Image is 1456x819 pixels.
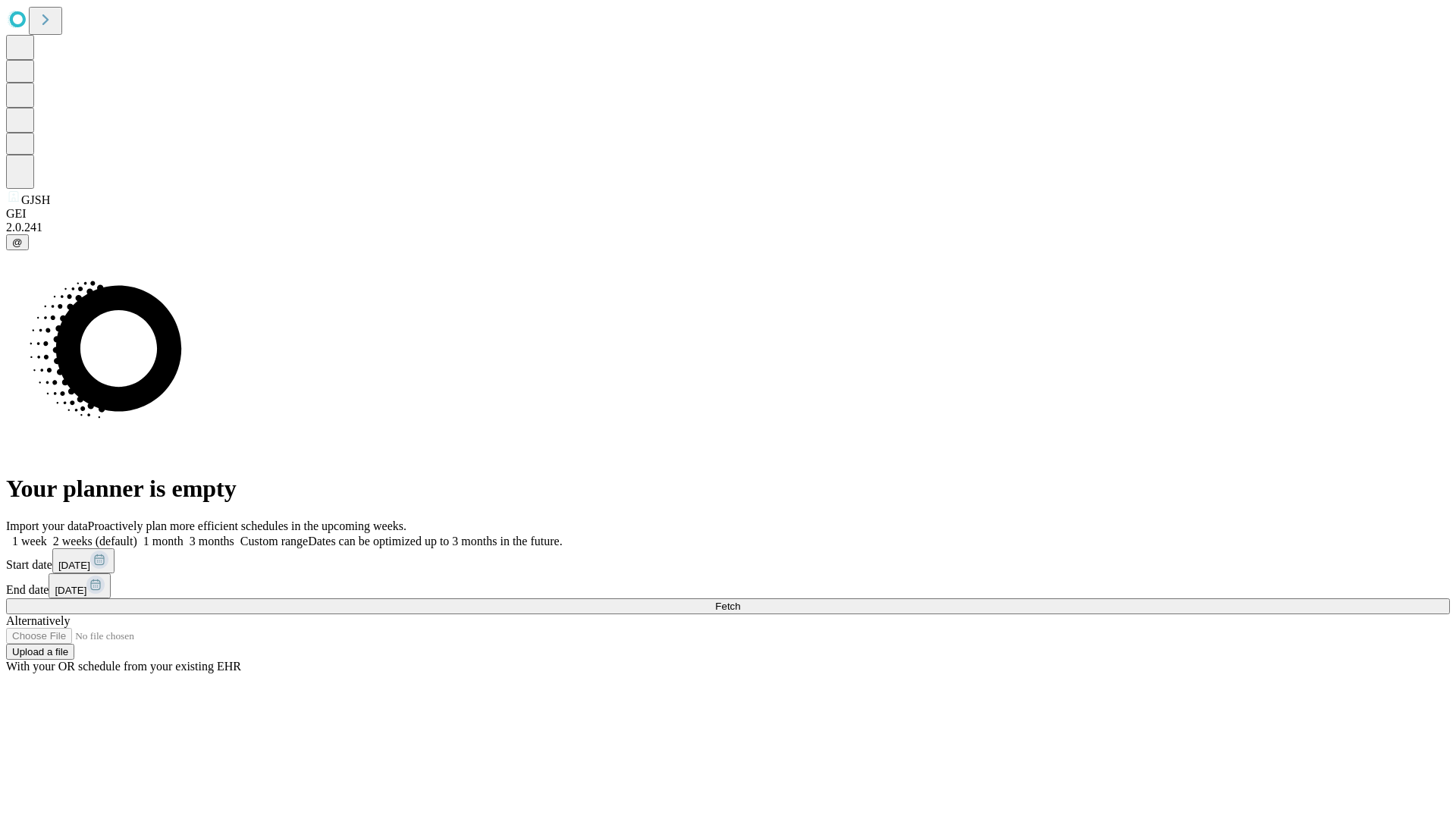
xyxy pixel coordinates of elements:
span: Import your data [6,519,88,532]
span: Proactively plan more efficient schedules in the upcoming weeks. [88,519,406,532]
div: GEI [6,207,1450,221]
div: Start date [6,548,1450,573]
span: With your OR schedule from your existing EHR [6,660,241,673]
span: @ [12,237,23,248]
span: 3 months [190,535,234,548]
button: Fetch [6,598,1450,614]
span: Fetch [715,601,740,612]
h1: Your planner is empty [6,475,1450,503]
span: Custom range [240,535,308,548]
button: [DATE] [49,573,111,598]
span: [DATE] [58,560,90,571]
button: [DATE] [52,548,115,573]
span: Alternatively [6,614,70,627]
span: [DATE] [55,585,86,596]
span: GJSH [21,193,50,206]
span: 1 month [143,535,184,548]
span: Dates can be optimized up to 3 months in the future. [308,535,562,548]
div: 2.0.241 [6,221,1450,234]
div: End date [6,573,1450,598]
span: 2 weeks (default) [53,535,137,548]
button: Upload a file [6,644,74,660]
button: @ [6,234,29,250]
span: 1 week [12,535,47,548]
